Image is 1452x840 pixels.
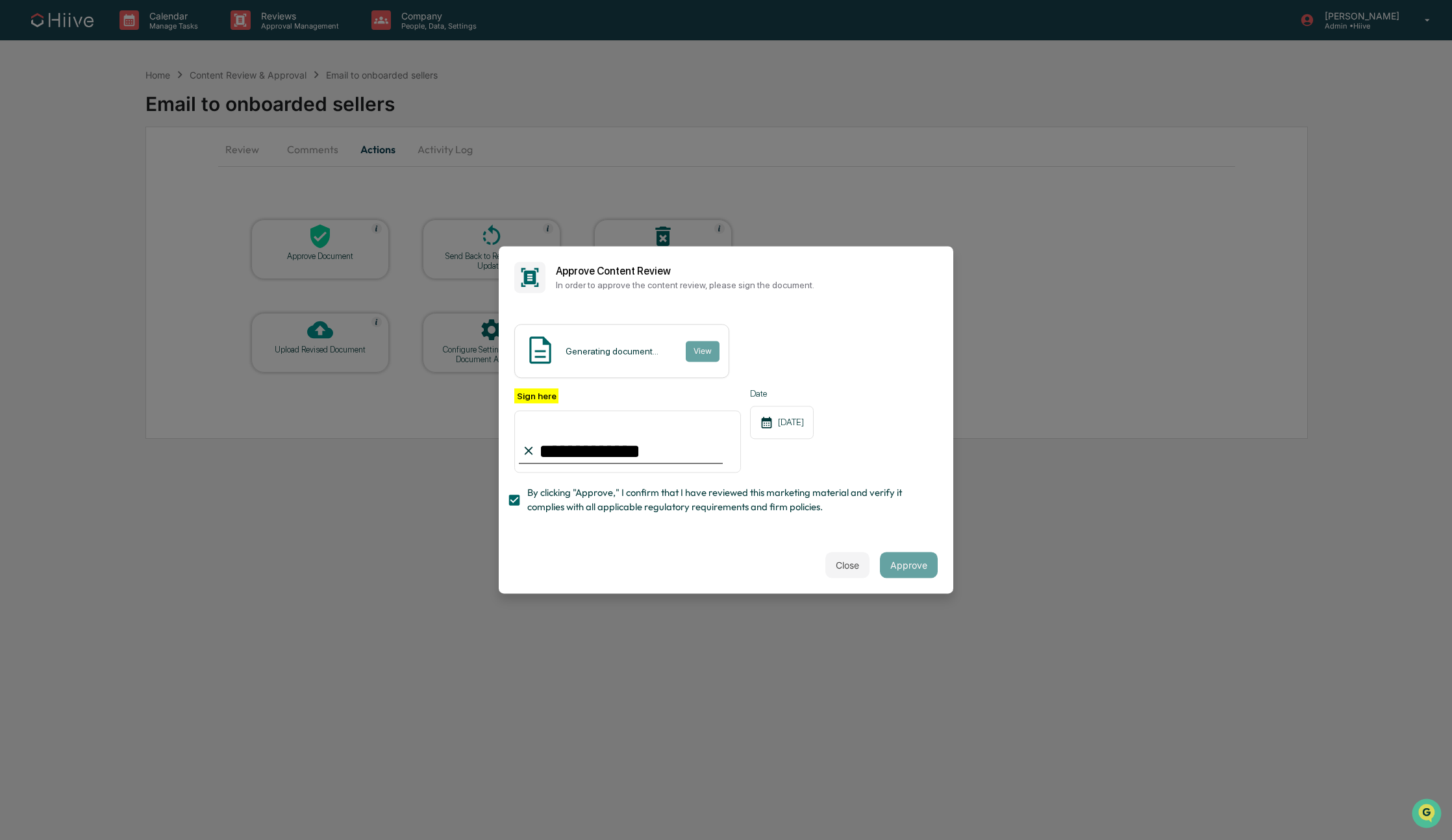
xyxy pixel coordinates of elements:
span: Data Lookup [26,188,82,201]
img: 1746055101610-c473b297-6a78-478c-a979-82029cc54cd1 [13,99,36,123]
button: Close [825,552,870,578]
div: 🗄️ [94,165,105,175]
div: We're available if you need us! [44,112,164,123]
div: 🔎 [13,190,23,200]
a: 🗄️Attestations [89,158,166,182]
div: Generating document... [566,346,658,356]
a: 🔎Data Lookup [8,183,87,206]
span: Preclearance [26,164,84,177]
label: Sign here [514,388,558,403]
span: Attestations [107,164,161,177]
span: By clicking "Approve," I confirm that I have reviewed this marketing material and verify it compl... [527,486,927,515]
div: Start new chat [44,99,213,112]
h2: Approve Content Review [556,265,938,277]
span: Pylon [129,220,157,230]
div: 🖐️ [13,165,23,175]
input: Clear [34,59,214,73]
iframe: Open customer support [1410,797,1446,832]
a: 🖐️Preclearance [8,158,89,182]
button: View [686,341,720,362]
label: Date [750,388,814,399]
div: [DATE] [750,406,814,439]
p: In order to approve the content review, please sign the document. [556,280,938,290]
button: Approve [880,552,938,578]
a: Powered byPylon [92,219,157,230]
img: Document Icon [524,334,557,366]
p: How can we help? [13,27,236,48]
button: Start new chat [221,103,236,119]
